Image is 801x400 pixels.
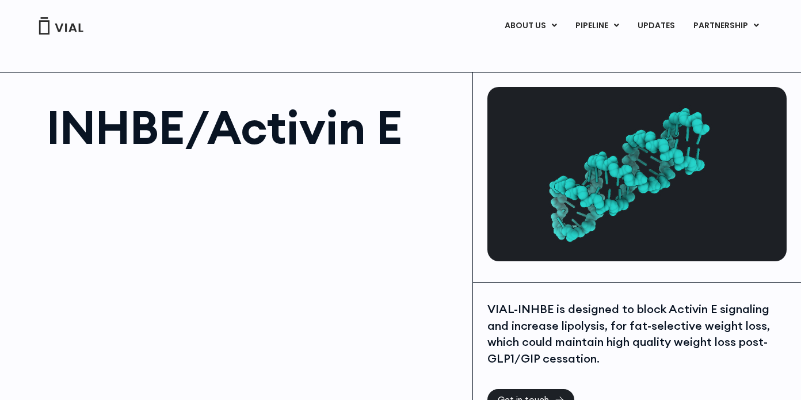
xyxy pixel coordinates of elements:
img: Vial Logo [38,17,84,35]
h1: INHBE/Activin E [47,104,461,150]
a: UPDATES [628,16,684,36]
a: PIPELINEMenu Toggle [566,16,628,36]
div: VIAL-INHBE is designed to block Activin E signaling and increase lipolysis, for fat-selective wei... [487,301,787,367]
a: PARTNERSHIPMenu Toggle [684,16,768,36]
a: ABOUT USMenu Toggle [495,16,566,36]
